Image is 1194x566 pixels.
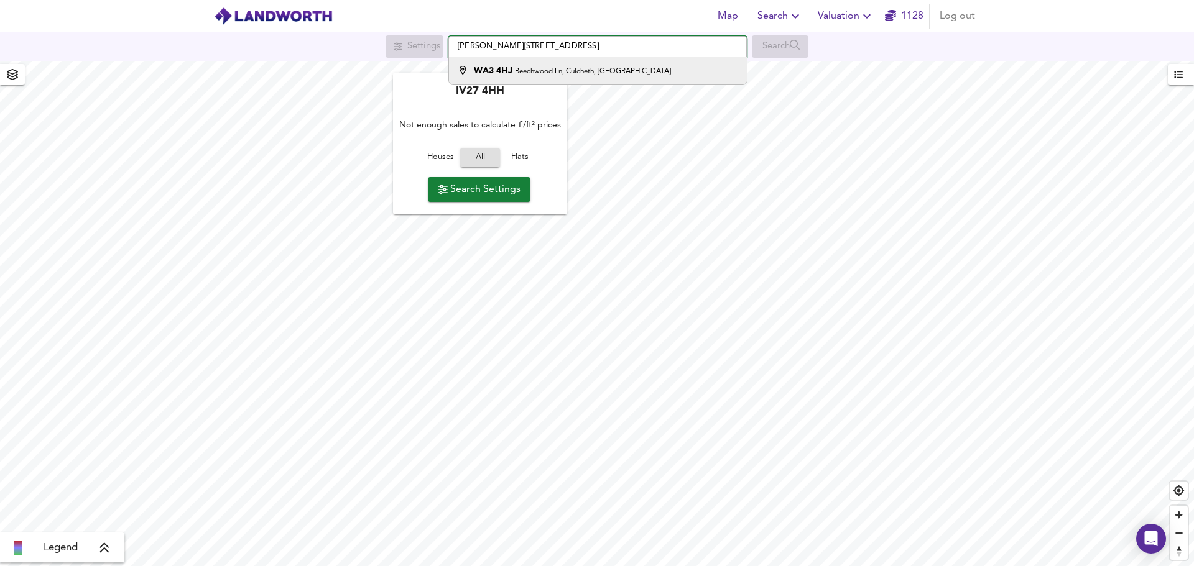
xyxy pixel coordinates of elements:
[423,150,457,165] span: Houses
[44,541,78,555] span: Legend
[466,150,494,165] span: All
[448,36,747,57] input: Enter a location...
[420,148,460,167] button: Houses
[214,7,333,25] img: logo
[515,68,671,75] small: Beechwood Ln, Culcheth, [GEOGRAPHIC_DATA]
[1170,524,1188,542] button: Zoom out
[708,4,747,29] button: Map
[399,105,561,144] div: Not enough sales to calculate £/ft² prices
[1170,542,1188,560] span: Reset bearing to north
[460,148,500,167] button: All
[813,4,879,29] button: Valuation
[818,7,874,25] span: Valuation
[1170,524,1188,542] span: Zoom out
[884,4,924,29] button: 1128
[1170,506,1188,524] button: Zoom in
[935,4,980,29] button: Log out
[940,7,975,25] span: Log out
[713,7,743,25] span: Map
[1136,524,1166,554] div: Open Intercom Messenger
[752,35,808,58] div: Search for a location first or explore the map
[1170,542,1188,560] button: Reset bearing to north
[386,35,443,58] div: Search for a location first or explore the map
[885,7,923,25] a: 1128
[500,148,540,167] button: Flats
[1170,482,1188,500] button: Find my location
[757,7,803,25] span: Search
[752,4,808,29] button: Search
[474,66,512,75] strong: WA3 4HJ
[438,181,521,198] span: Search Settings
[503,150,537,165] span: Flats
[399,85,561,105] div: IV27 4HH
[428,177,530,202] button: Search Settings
